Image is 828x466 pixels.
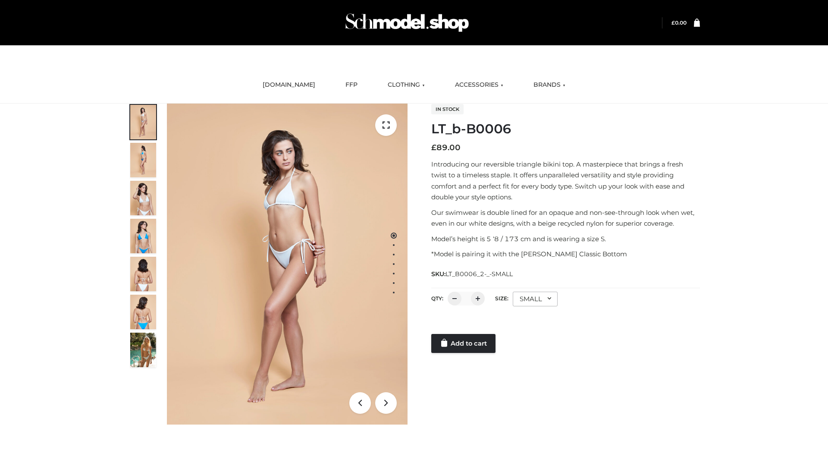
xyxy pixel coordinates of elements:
[431,143,461,152] bdi: 89.00
[381,76,431,94] a: CLOTHING
[671,19,687,26] bdi: 0.00
[342,6,472,40] img: Schmodel Admin 964
[130,257,156,291] img: ArielClassicBikiniTop_CloudNine_AzureSky_OW114ECO_7-scaled.jpg
[431,233,700,245] p: Model’s height is 5 ‘8 / 173 cm and is wearing a size S.
[671,19,687,26] a: £0.00
[431,295,443,302] label: QTY:
[130,333,156,367] img: Arieltop_CloudNine_AzureSky2.jpg
[445,270,513,278] span: LT_B0006_2-_-SMALL
[431,159,700,203] p: Introducing our reversible triangle bikini top. A masterpiece that brings a fresh twist to a time...
[448,76,510,94] a: ACCESSORIES
[167,104,408,425] img: ArielClassicBikiniTop_CloudNine_AzureSky_OW114ECO_1
[431,143,436,152] span: £
[431,207,700,229] p: Our swimwear is double lined for an opaque and non-see-through look when wet, even in our white d...
[495,295,508,302] label: Size:
[431,104,464,114] span: In stock
[130,105,156,139] img: ArielClassicBikiniTop_CloudNine_AzureSky_OW114ECO_1-scaled.jpg
[256,76,322,94] a: [DOMAIN_NAME]
[513,292,558,306] div: SMALL
[130,143,156,177] img: ArielClassicBikiniTop_CloudNine_AzureSky_OW114ECO_2-scaled.jpg
[671,19,675,26] span: £
[431,121,700,137] h1: LT_b-B0006
[431,269,514,279] span: SKU:
[431,249,700,260] p: *Model is pairing it with the [PERSON_NAME] Classic Bottom
[339,76,364,94] a: FFP
[130,295,156,329] img: ArielClassicBikiniTop_CloudNine_AzureSky_OW114ECO_8-scaled.jpg
[431,334,496,353] a: Add to cart
[130,219,156,253] img: ArielClassicBikiniTop_CloudNine_AzureSky_OW114ECO_4-scaled.jpg
[130,181,156,215] img: ArielClassicBikiniTop_CloudNine_AzureSky_OW114ECO_3-scaled.jpg
[527,76,572,94] a: BRANDS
